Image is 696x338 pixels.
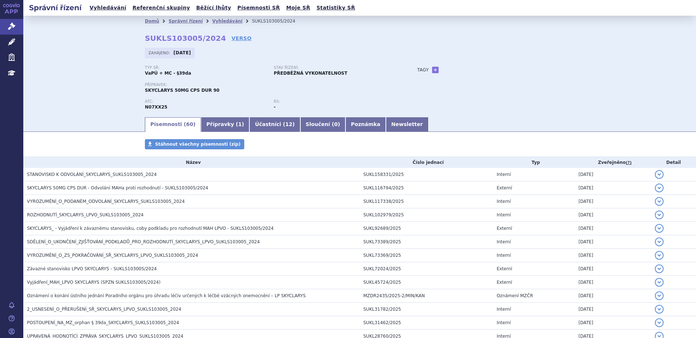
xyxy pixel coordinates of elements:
[155,142,241,147] span: Stáhnout všechny písemnosti (zip)
[360,222,493,235] td: SUKL92689/2025
[27,320,179,325] span: POSTOUPENÍ_NA_MZ_orphan § 39da_SKYCLARYS_SUKLS103005_2024
[575,249,651,262] td: [DATE]
[212,19,242,24] a: Vyhledávání
[493,157,575,168] th: Typ
[497,185,512,190] span: Externí
[145,83,403,87] p: Přípravek:
[360,303,493,316] td: SUKL31782/2025
[27,199,185,204] span: VYROZUMĚNÍ_O_PODANÉM_ODVOLÁNÍ_SKYCLARYS_SUKLS103005_2024
[145,139,244,149] a: Stáhnout všechny písemnosti (zip)
[201,117,249,132] a: Přípravky (1)
[626,160,632,165] abbr: (?)
[149,50,171,56] span: Zahájeno:
[145,88,220,93] span: SKYCLARYS 50MG CPS DUR 90
[655,318,664,327] button: detail
[497,239,511,244] span: Interní
[27,293,306,298] span: Oznámení o konání ústního jednání Poradního orgánu pro úhradu léčiv určených k léčbě vzácných one...
[186,121,193,127] span: 60
[655,170,664,179] button: detail
[497,226,512,231] span: Externí
[27,280,161,285] span: Vyjádření_MAH_LPVO SKYCLARYS (SPZN SUKLS103005/2024)
[655,264,664,273] button: detail
[145,117,201,132] a: Písemnosti (60)
[238,121,242,127] span: 1
[145,19,159,24] a: Domů
[655,305,664,314] button: detail
[575,276,651,289] td: [DATE]
[27,307,181,312] span: 2_USNESENÍ_O_PŘERUŠENÍ_SŘ_SKYCLARYS_LPVO_SUKLS103005_2024
[235,3,282,13] a: Písemnosti SŘ
[360,289,493,303] td: MZDR2435/2025-2/MIN/KAN
[575,235,651,249] td: [DATE]
[655,211,664,219] button: detail
[575,157,651,168] th: Zveřejněno
[232,35,252,42] a: VERSO
[27,253,198,258] span: VYROZUMĚNÍ_O_ZS_POKRAČOVÁNÍ_SŘ_SKYCLARYS_LPVO_SUKLS103005_2024
[432,67,439,73] a: +
[497,212,511,217] span: Interní
[497,320,511,325] span: Interní
[23,3,87,13] h2: Správní řízení
[300,117,345,132] a: Sloučení (0)
[360,235,493,249] td: SUKL73389/2025
[130,3,192,13] a: Referenční skupiny
[274,66,395,70] p: Stav řízení:
[360,157,493,168] th: Číslo jednací
[575,262,651,276] td: [DATE]
[575,222,651,235] td: [DATE]
[249,117,300,132] a: Účastníci (12)
[274,105,276,110] strong: -
[174,50,191,55] strong: [DATE]
[285,121,292,127] span: 12
[386,117,428,132] a: Newsletter
[655,278,664,287] button: detail
[575,289,651,303] td: [DATE]
[360,168,493,181] td: SUKL158331/2025
[497,172,511,177] span: Interní
[575,195,651,208] td: [DATE]
[360,262,493,276] td: SUKL72024/2025
[497,280,512,285] span: Externí
[360,249,493,262] td: SUKL73369/2025
[284,3,312,13] a: Moje SŘ
[655,237,664,246] button: detail
[27,226,274,231] span: SKYCLARYS_ - Vyjádření k závaznému stanovisku, coby podkladu pro rozhodnutí MAH LPVO - SUKLS10300...
[655,251,664,260] button: detail
[194,3,233,13] a: Běžící lhůty
[360,276,493,289] td: SUKL45724/2025
[575,168,651,181] td: [DATE]
[360,316,493,330] td: SUKL31462/2025
[655,291,664,300] button: detail
[27,239,260,244] span: SDĚLENÍ_O_UKONČENÍ_ZJIŠŤOVÁNÍ_PODKLADŮ_PRO_ROZHODNUTÍ_SKYCLARYS_LPVO_SUKLS103005_2024
[497,199,511,204] span: Interní
[575,303,651,316] td: [DATE]
[497,253,511,258] span: Interní
[575,208,651,222] td: [DATE]
[27,212,143,217] span: ROZHODNUTÍ_SKYCLARYS_LPVO_SUKLS103005_2024
[345,117,386,132] a: Poznámka
[497,293,533,298] span: Oznámení MZČR
[360,181,493,195] td: SUKL116794/2025
[334,121,338,127] span: 0
[23,157,360,168] th: Název
[145,71,191,76] strong: VaPÚ + MC - §39da
[314,3,357,13] a: Statistiky SŘ
[655,184,664,192] button: detail
[497,307,511,312] span: Interní
[145,99,266,104] p: ATC:
[655,224,664,233] button: detail
[417,66,429,74] h3: Tagy
[169,19,203,24] a: Správní řízení
[27,185,208,190] span: SKYCLARYS 50MG CPS DUR - Odvolání MAHa proti rozhodnutí - SUKLS103005/2024
[360,208,493,222] td: SUKL102979/2025
[87,3,128,13] a: Vyhledávání
[497,266,512,271] span: Externí
[575,316,651,330] td: [DATE]
[27,266,157,271] span: Závazné stanovisko LPVO SKYCLARYS - SUKLS103005/2024
[145,66,266,70] p: Typ SŘ:
[145,34,226,43] strong: SUKLS103005/2024
[575,181,651,195] td: [DATE]
[360,195,493,208] td: SUKL117338/2025
[651,157,696,168] th: Detail
[274,99,395,104] p: RS:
